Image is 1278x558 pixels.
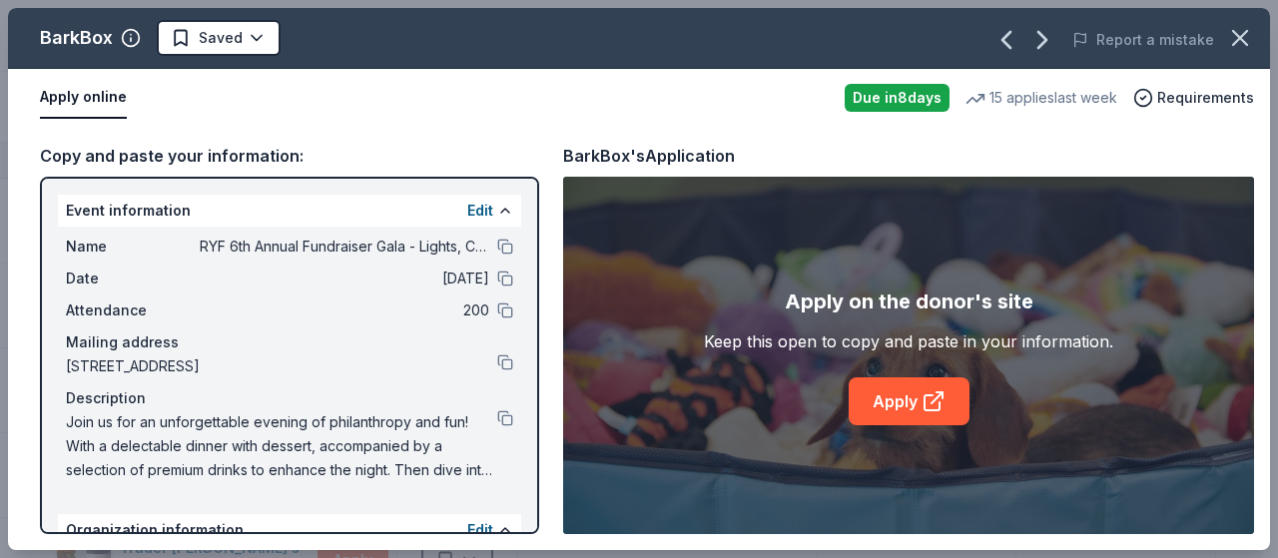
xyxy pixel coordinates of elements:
span: 200 [200,298,489,322]
button: Apply online [40,77,127,119]
button: Edit [467,199,493,223]
div: Organization information [58,514,521,546]
button: Report a mistake [1072,28,1214,52]
span: Saved [199,26,243,50]
span: RYF 6th Annual Fundraiser Gala - Lights, Camera, Auction! [200,235,489,259]
button: Saved [157,20,281,56]
div: 15 applies last week [965,86,1117,110]
button: Edit [467,518,493,542]
span: Name [66,235,200,259]
div: BarkBox's Application [563,143,735,169]
span: [DATE] [200,267,489,290]
div: Copy and paste your information: [40,143,539,169]
span: Date [66,267,200,290]
span: Join us for an unforgettable evening of philanthropy and fun! With a delectable dinner with desse... [66,410,497,482]
span: [STREET_ADDRESS] [66,354,497,378]
span: Requirements [1157,86,1254,110]
a: Apply [849,377,969,425]
div: Apply on the donor's site [785,285,1033,317]
div: Due in 8 days [845,84,950,112]
div: Description [66,386,513,410]
div: BarkBox [40,22,113,54]
div: Event information [58,195,521,227]
div: Mailing address [66,330,513,354]
div: Keep this open to copy and paste in your information. [704,329,1113,353]
span: Attendance [66,298,200,322]
button: Requirements [1133,86,1254,110]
